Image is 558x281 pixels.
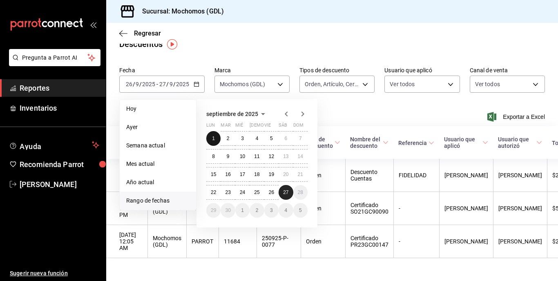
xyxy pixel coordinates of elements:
[390,80,415,88] span: Ver todos
[299,67,375,73] label: Tipos de descuento
[241,136,244,141] abbr: 3 de septiembre de 2025
[279,131,293,146] button: 6 de septiembre de 2025
[135,81,139,87] input: --
[147,225,186,258] th: Mochomos (GDL)
[264,131,279,146] button: 5 de septiembre de 2025
[250,185,264,200] button: 25 de septiembre de 2025
[254,172,259,177] abbr: 18 de septiembre de 2025
[134,29,161,37] span: Regresar
[283,172,288,177] abbr: 20 de septiembre de 2025
[9,49,100,66] button: Pregunta a Parrot AI
[241,207,244,213] abbr: 1 de octubre de 2025
[298,190,303,195] abbr: 28 de septiembre de 2025
[283,190,288,195] abbr: 27 de septiembre de 2025
[206,149,221,164] button: 8 de septiembre de 2025
[139,81,142,87] span: /
[235,149,250,164] button: 10 de septiembre de 2025
[211,172,216,177] abbr: 15 de septiembre de 2025
[493,192,547,225] th: [PERSON_NAME]
[166,81,169,87] span: /
[221,131,235,146] button: 2 de septiembre de 2025
[225,190,230,195] abbr: 23 de septiembre de 2025
[90,21,96,28] button: open_drawer_menu
[393,192,439,225] th: -
[493,225,547,258] th: [PERSON_NAME]
[126,178,190,187] span: Año actual
[475,80,500,88] span: Ver todos
[254,190,259,195] abbr: 25 de septiembre de 2025
[264,149,279,164] button: 12 de septiembre de 2025
[159,81,166,87] input: --
[235,185,250,200] button: 24 de septiembre de 2025
[250,149,264,164] button: 11 de septiembre de 2025
[264,185,279,200] button: 26 de septiembre de 2025
[126,141,190,150] span: Semana actual
[176,81,190,87] input: ----
[393,159,439,192] th: FIDELIDAD
[133,81,135,87] span: /
[293,167,308,182] button: 21 de septiembre de 2025
[240,172,245,177] abbr: 17 de septiembre de 2025
[250,203,264,218] button: 2 de octubre de 2025
[235,167,250,182] button: 17 de septiembre de 2025
[439,192,493,225] th: [PERSON_NAME]
[256,136,259,141] abbr: 4 de septiembre de 2025
[250,167,264,182] button: 18 de septiembre de 2025
[126,105,190,113] span: Hoy
[270,136,273,141] abbr: 5 de septiembre de 2025
[489,112,545,122] button: Exportar a Excel
[264,203,279,218] button: 3 de octubre de 2025
[439,159,493,192] th: [PERSON_NAME]
[22,54,88,62] span: Pregunta a Parrot AI
[498,136,542,149] span: Usuario que autorizó
[270,207,273,213] abbr: 3 de octubre de 2025
[142,81,156,87] input: ----
[269,172,274,177] abbr: 19 de septiembre de 2025
[169,81,173,87] input: --
[221,167,235,182] button: 16 de septiembre de 2025
[173,81,176,87] span: /
[279,149,293,164] button: 13 de septiembre de 2025
[206,131,221,146] button: 1 de septiembre de 2025
[211,207,216,213] abbr: 29 de septiembre de 2025
[279,123,287,131] abbr: sábado
[293,203,308,218] button: 5 de octubre de 2025
[298,154,303,159] abbr: 14 de septiembre de 2025
[269,190,274,195] abbr: 26 de septiembre de 2025
[279,203,293,218] button: 4 de octubre de 2025
[279,185,293,200] button: 27 de septiembre de 2025
[156,81,158,87] span: -
[269,154,274,159] abbr: 12 de septiembre de 2025
[284,136,287,141] abbr: 6 de septiembre de 2025
[126,123,190,132] span: Ayer
[250,123,298,131] abbr: jueves
[126,160,190,168] span: Mes actual
[206,123,215,131] abbr: lunes
[220,80,266,88] span: Mochomos (GDL)
[167,39,177,49] img: Tooltip marker
[235,123,243,131] abbr: miércoles
[225,207,230,213] abbr: 30 de septiembre de 2025
[235,203,250,218] button: 1 de octubre de 2025
[214,67,290,73] label: Marca
[221,123,230,131] abbr: martes
[398,140,434,146] span: Referencia
[20,140,89,150] span: Ayuda
[283,154,288,159] abbr: 13 de septiembre de 2025
[221,185,235,200] button: 23 de septiembre de 2025
[284,207,287,213] abbr: 4 de octubre de 2025
[6,59,100,68] a: Pregunta a Parrot AI
[125,81,133,87] input: --
[206,167,221,182] button: 15 de septiembre de 2025
[299,207,302,213] abbr: 5 de octubre de 2025
[119,67,205,73] label: Fecha
[299,136,302,141] abbr: 7 de septiembre de 2025
[206,109,268,119] button: septiembre de 2025
[240,190,245,195] abbr: 24 de septiembre de 2025
[119,29,161,37] button: Regresar
[219,225,257,258] th: 11684
[345,192,393,225] th: Certificado SO21GC90090
[20,83,99,94] span: Reportes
